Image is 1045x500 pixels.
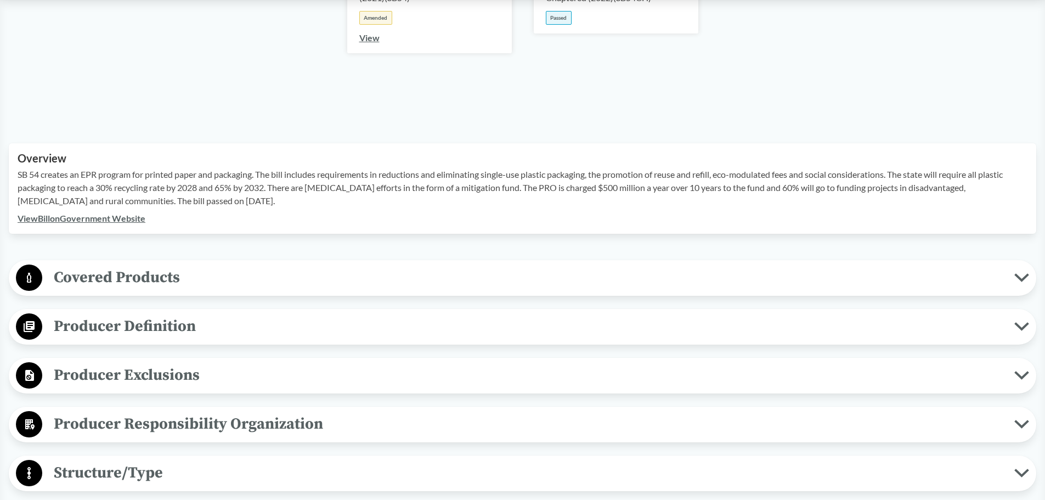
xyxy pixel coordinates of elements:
[18,152,1027,165] h2: Overview
[359,11,392,25] div: Amended
[42,265,1014,290] span: Covered Products
[18,168,1027,207] p: SB 54 creates an EPR program for printed paper and packaging. The bill includes requirements in r...
[546,11,572,25] div: Passed
[42,363,1014,387] span: Producer Exclusions
[13,459,1032,487] button: Structure/Type
[359,32,380,43] a: View
[13,411,1032,439] button: Producer Responsibility Organization
[42,412,1014,436] span: Producer Responsibility Organization
[13,264,1032,292] button: Covered Products
[42,460,1014,485] span: Structure/Type
[42,314,1014,339] span: Producer Definition
[13,362,1032,390] button: Producer Exclusions
[18,213,145,223] a: ViewBillonGovernment Website
[13,313,1032,341] button: Producer Definition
